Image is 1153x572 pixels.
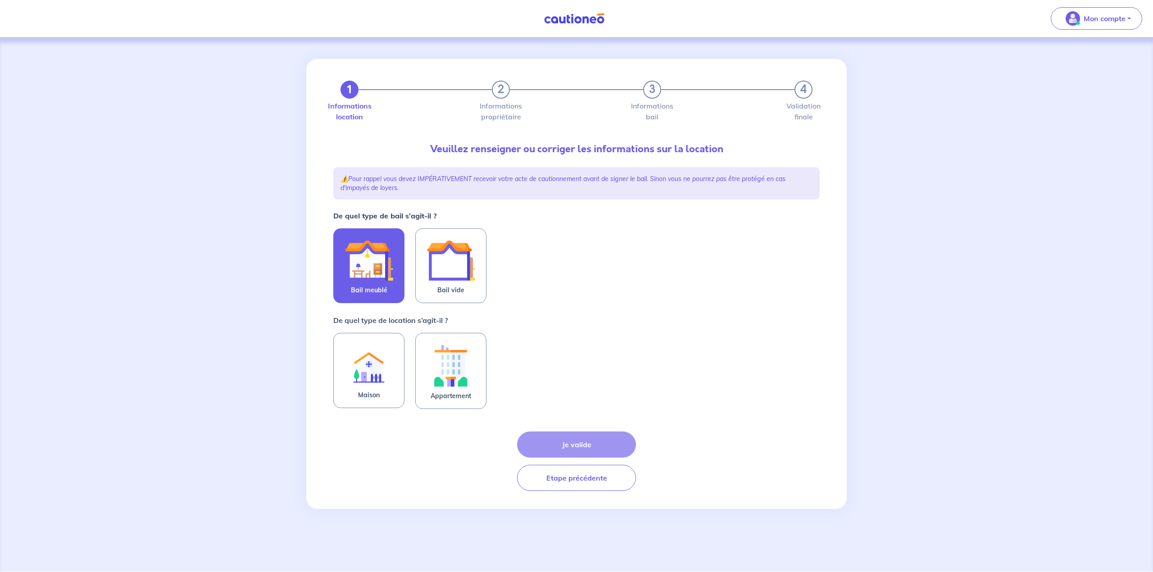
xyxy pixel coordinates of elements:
em: Pour rappel vous devez IMPÉRATIVEMENT recevoir votre acte de cautionnement avant de signer le bai... [340,175,785,192]
img: illu_apartment.svg [427,340,475,390]
button: Etape précédente [517,465,636,491]
span: Bail meublé [351,285,387,295]
p: ⚠️ [340,174,813,192]
label: Informations location [340,102,359,120]
label: Informations propriétaire [492,102,510,120]
span: Maison [358,390,380,400]
button: 1 [340,81,359,99]
p: De quel type de location s’agit-il ? [333,315,448,326]
img: illu_furnished_lease.svg [345,236,393,285]
button: illu_account_valid_menu.svgMon compte [1051,7,1142,30]
img: illu_rent.svg [345,340,393,390]
span: Bail vide [437,285,464,295]
strong: De quel type de bail s’agit-il ? [333,211,437,220]
p: Veuillez renseigner ou corriger les informations sur la location [333,142,820,156]
label: Validation finale [794,102,813,120]
img: illu_account_valid_menu.svg [1066,11,1080,26]
span: Appartement [431,390,471,401]
p: Mon compte [1084,13,1126,24]
label: Informations bail [643,102,661,120]
img: Cautioneo [540,13,608,24]
img: illu_empty_lease.svg [427,236,475,285]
